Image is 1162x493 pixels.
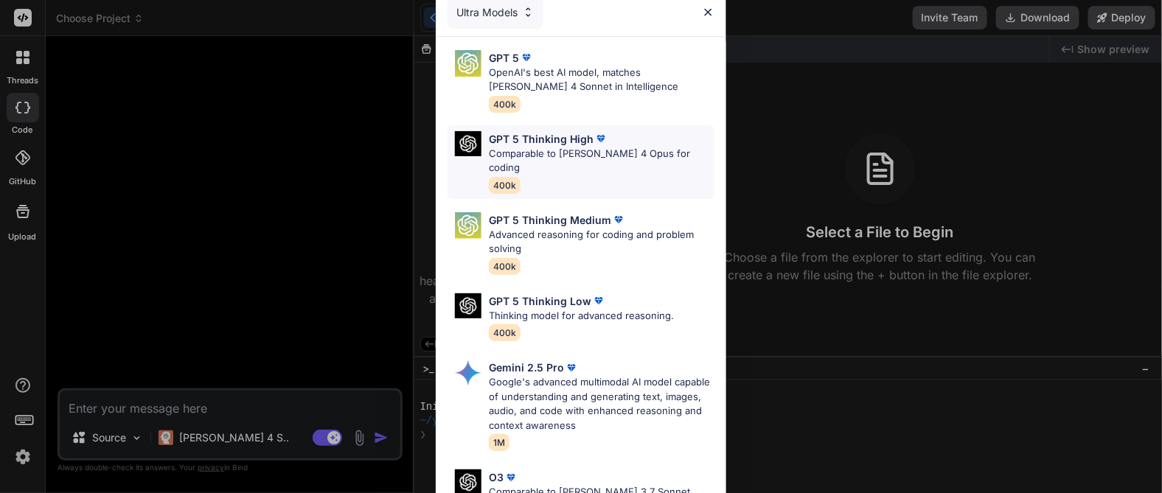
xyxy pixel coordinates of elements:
[504,470,518,485] img: premium
[489,258,521,275] span: 400k
[522,6,535,18] img: Pick Models
[489,324,521,341] span: 400k
[489,293,591,309] p: GPT 5 Thinking Low
[702,6,714,18] img: close
[591,293,606,308] img: premium
[489,360,564,375] p: Gemini 2.5 Pro
[519,50,534,65] img: premium
[455,293,481,319] img: Pick Models
[564,360,579,375] img: premium
[489,66,714,94] p: OpenAI's best AI model, matches [PERSON_NAME] 4 Sonnet in Intelligence
[489,177,521,194] span: 400k
[489,131,594,147] p: GPT 5 Thinking High
[455,360,481,386] img: Pick Models
[455,50,481,77] img: Pick Models
[489,96,521,113] span: 400k
[489,147,714,175] p: Comparable to [PERSON_NAME] 4 Opus for coding
[489,375,714,433] p: Google's advanced multimodal AI model capable of understanding and generating text, images, audio...
[611,212,626,227] img: premium
[489,309,674,324] p: Thinking model for advanced reasoning.
[594,131,608,146] img: premium
[489,434,509,451] span: 1M
[489,50,519,66] p: GPT 5
[489,469,504,485] p: O3
[489,212,611,228] p: GPT 5 Thinking Medium
[489,228,714,256] p: Advanced reasoning for coding and problem solving
[455,212,481,239] img: Pick Models
[455,131,481,157] img: Pick Models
